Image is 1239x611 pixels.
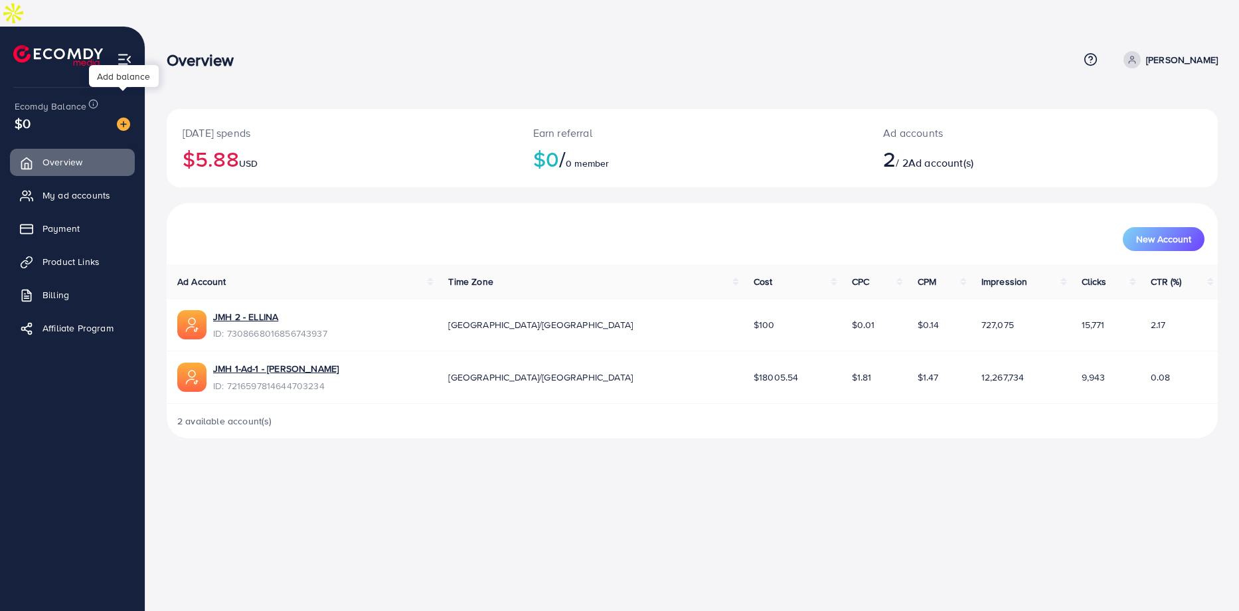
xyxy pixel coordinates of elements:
iframe: Chat [1183,551,1229,601]
span: Clicks [1082,275,1107,288]
span: Ad account(s) [908,155,973,170]
span: $0 [15,114,31,133]
span: Billing [42,288,69,302]
span: $18005.54 [754,371,798,384]
span: [GEOGRAPHIC_DATA]/[GEOGRAPHIC_DATA] [448,318,633,331]
img: tab_domain_overview_orange.svg [36,77,46,88]
span: New Account [1136,234,1191,244]
span: $0.01 [852,318,875,331]
span: Product Links [42,255,100,268]
div: Keywords by Traffic [147,78,224,87]
span: Payment [42,222,80,235]
img: menu [117,52,132,67]
span: Affiliate Program [42,321,114,335]
span: 0.08 [1151,371,1171,384]
span: $0.14 [918,318,940,331]
span: 2 available account(s) [177,414,272,428]
p: Earn referral [533,125,852,141]
p: [PERSON_NAME] [1146,52,1218,68]
button: New Account [1123,227,1204,251]
span: $1.47 [918,371,939,384]
span: My ad accounts [42,189,110,202]
span: 0 member [566,157,609,170]
span: 2.17 [1151,318,1166,331]
h2: / 2 [883,146,1114,171]
a: Overview [10,149,135,175]
span: Time Zone [448,275,493,288]
a: Payment [10,215,135,242]
img: image [117,118,130,131]
span: Impression [981,275,1028,288]
span: USD [239,157,258,170]
span: ID: 7308668016856743937 [213,327,327,340]
img: ic-ads-acc.e4c84228.svg [177,363,206,392]
a: JMH 1-Ad-1 - [PERSON_NAME] [213,362,339,375]
span: Cost [754,275,773,288]
h3: Overview [167,50,244,70]
img: logo_orange.svg [21,21,32,32]
span: CTR (%) [1151,275,1182,288]
span: 12,267,734 [981,371,1025,384]
a: Product Links [10,248,135,275]
img: website_grey.svg [21,35,32,45]
a: Billing [10,282,135,308]
a: JMH 2 - ELLINA [213,310,278,323]
h2: $5.88 [183,146,501,171]
img: tab_keywords_by_traffic_grey.svg [132,77,143,88]
img: logo [13,45,103,66]
p: Ad accounts [883,125,1114,141]
span: Overview [42,155,82,169]
h2: $0 [533,146,852,171]
span: [GEOGRAPHIC_DATA]/[GEOGRAPHIC_DATA] [448,371,633,384]
span: 15,771 [1082,318,1105,331]
span: / [559,143,566,174]
span: $1.81 [852,371,872,384]
span: 727,075 [981,318,1014,331]
span: CPC [852,275,869,288]
div: Add balance [89,65,159,87]
div: v 4.0.25 [37,21,65,32]
a: [PERSON_NAME] [1118,51,1218,68]
span: CPM [918,275,936,288]
p: [DATE] spends [183,125,501,141]
a: Affiliate Program [10,315,135,341]
span: ID: 7216597814644703234 [213,379,339,393]
span: Ecomdy Balance [15,100,86,113]
span: $100 [754,318,775,331]
div: Domain Overview [50,78,119,87]
span: 9,943 [1082,371,1106,384]
span: 2 [883,143,896,174]
span: Ad Account [177,275,226,288]
img: ic-ads-acc.e4c84228.svg [177,310,206,339]
div: Domain: [DOMAIN_NAME] [35,35,146,45]
a: My ad accounts [10,182,135,209]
